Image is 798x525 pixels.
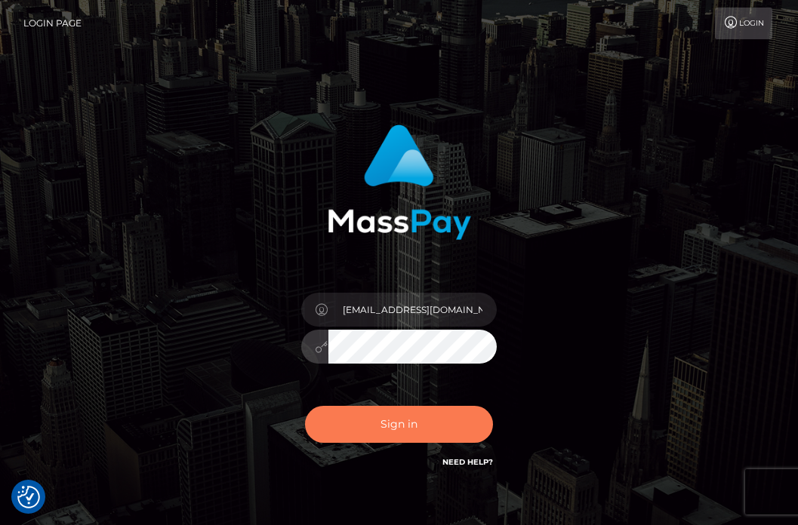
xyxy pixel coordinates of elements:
[715,8,772,39] a: Login
[23,8,82,39] a: Login Page
[17,486,40,508] img: Revisit consent button
[442,457,493,467] a: Need Help?
[328,124,471,240] img: MassPay Login
[305,406,494,443] button: Sign in
[328,293,498,327] input: Username...
[17,486,40,508] button: Consent Preferences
